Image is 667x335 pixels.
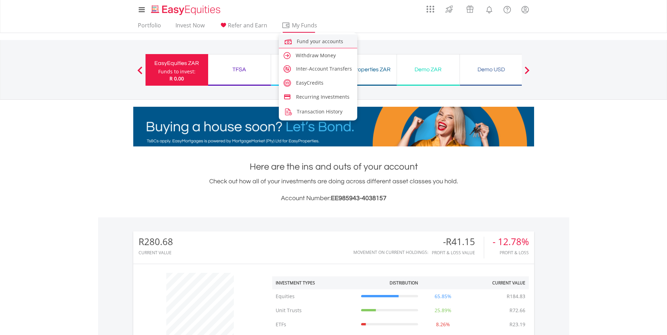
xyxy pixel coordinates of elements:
[493,250,529,255] div: Profit & Loss
[296,93,349,100] span: Recurring Investments
[169,75,184,82] span: R 0.00
[148,2,223,16] a: Home page
[338,65,392,74] div: EasyProperties ZAR
[422,289,464,303] td: 65.85%
[279,105,358,118] a: transaction-history.png Transaction History
[173,22,207,33] a: Invest Now
[139,250,173,255] div: CURRENT VALUE
[443,4,455,15] img: thrive-v2.svg
[212,65,267,74] div: TFSA
[133,177,534,203] div: Check out how all of your investments are doing across different asset classes you hold.
[283,37,293,46] img: fund.svg
[133,107,534,146] img: EasyMortage Promotion Banner
[272,289,358,303] td: Equities
[150,4,223,16] img: EasyEquities_Logo.png
[331,195,386,202] span: EE985943-4038157
[297,108,342,115] span: Transaction History
[422,303,464,317] td: 25.89%
[279,77,358,88] a: easy-credits.svg EasyCredits
[216,22,270,33] a: Refer and Earn
[506,303,529,317] td: R72.66
[279,63,358,74] a: account-transfer.svg Inter-Account Transfers
[158,68,195,75] div: Funds to invest:
[498,2,516,16] a: FAQ's and Support
[272,317,358,331] td: ETFs
[464,276,529,289] th: Current Value
[390,280,418,286] div: Distribution
[283,107,293,117] img: transaction-history.png
[422,2,439,13] a: AppsGrid
[283,79,291,87] img: easy-credits.svg
[272,276,358,289] th: Investment Types
[296,65,352,72] span: Inter-Account Transfers
[283,93,291,101] img: credit-card.svg
[150,58,204,68] div: EasyEquities ZAR
[133,160,534,173] h1: Here are the ins and outs of your account
[460,2,480,15] a: Vouchers
[228,21,267,29] span: Refer and Earn
[282,21,328,30] span: My Funds
[464,4,476,15] img: vouchers-v2.svg
[279,91,358,102] a: credit-card.svg Recurring Investments
[506,317,529,331] td: R23.19
[133,193,534,203] h3: Account Number:
[401,65,455,74] div: Demo ZAR
[520,70,534,77] button: Next
[135,22,164,33] a: Portfolio
[279,48,358,61] a: caret-right.svg Withdraw Money
[432,250,484,255] div: Profit & Loss Value
[516,2,534,17] a: My Profile
[296,52,336,59] span: Withdraw Money
[282,51,292,60] img: caret-right.svg
[296,79,323,86] span: EasyCredits
[139,237,173,247] div: R280.68
[432,237,484,247] div: -R41.15
[353,250,428,255] div: Movement on Current Holdings:
[283,65,291,73] img: account-transfer.svg
[427,5,434,13] img: grid-menu-icon.svg
[464,65,518,74] div: Demo USD
[279,34,358,47] a: fund.svg Fund your accounts
[297,38,343,45] span: Fund your accounts
[480,2,498,16] a: Notifications
[503,289,529,303] td: R184.83
[133,70,147,77] button: Previous
[493,237,529,247] div: - 12.78%
[422,317,464,331] td: 8.26%
[275,65,329,74] div: EasyEquities USD
[272,303,358,317] td: Unit Trusts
